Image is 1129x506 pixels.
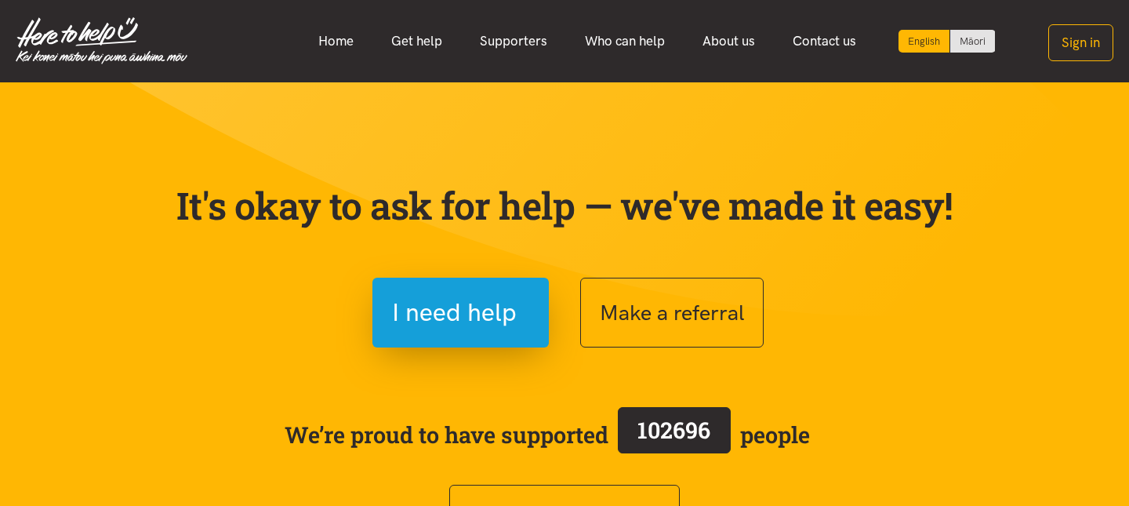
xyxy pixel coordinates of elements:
div: Language toggle [898,30,996,53]
a: Home [299,24,372,58]
a: Contact us [774,24,875,58]
img: Home [16,17,187,64]
button: Sign in [1048,24,1113,61]
button: Make a referral [580,278,764,348]
button: I need help [372,278,549,348]
a: About us [684,24,774,58]
a: Get help [372,24,461,58]
a: Who can help [566,24,684,58]
div: Current language [898,30,950,53]
a: Switch to Te Reo Māori [950,30,995,53]
span: 102696 [637,415,710,445]
a: 102696 [608,404,740,465]
a: Supporters [461,24,566,58]
p: It's okay to ask for help — we've made it easy! [172,183,957,228]
span: We’re proud to have supported people [285,404,810,465]
span: I need help [392,293,517,333]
